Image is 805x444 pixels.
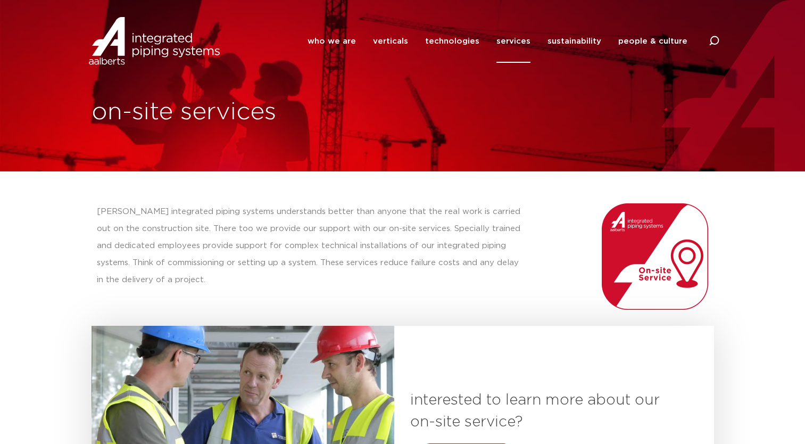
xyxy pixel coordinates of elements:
a: sustainability [547,20,601,63]
a: verticals [373,20,408,63]
h3: interested to learn more about our on-site service? [410,390,682,432]
p: [PERSON_NAME] integrated piping systems understands better than anyone that the real work is carr... [97,203,522,289]
h1: on-site services [92,95,397,129]
a: technologies [425,20,479,63]
nav: Menu [308,20,687,63]
a: people & culture [618,20,687,63]
a: who we are [308,20,356,63]
a: services [496,20,530,63]
img: Aalberts_IPS_icon_onsite_service_rgb [602,203,708,310]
